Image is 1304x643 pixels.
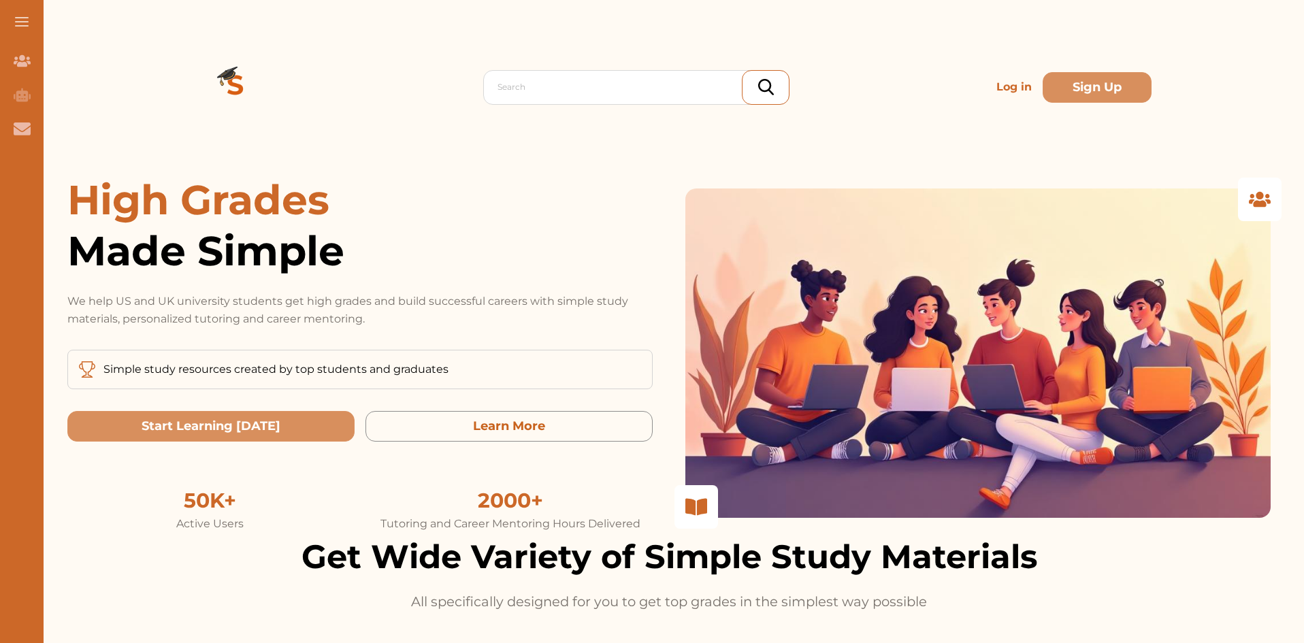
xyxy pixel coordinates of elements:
[103,361,449,378] p: Simple study resources created by top students and graduates
[67,225,653,276] span: Made Simple
[67,516,352,532] div: Active Users
[991,73,1037,101] p: Log in
[368,516,653,532] div: Tutoring and Career Mentoring Hours Delivered
[1043,72,1152,103] button: Sign Up
[186,38,284,136] img: Logo
[758,79,774,95] img: search_icon
[67,485,352,516] div: 50K+
[67,293,653,328] p: We help US and UK university students get high grades and build successful careers with simple st...
[408,592,930,612] p: All specifically designed for you to get top grades in the simplest way possible
[67,532,1271,581] h2: Get Wide Variety of Simple Study Materials
[368,485,653,516] div: 2000+
[365,411,653,442] button: Learn More
[67,175,329,225] span: High Grades
[67,411,355,442] button: Start Learning Today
